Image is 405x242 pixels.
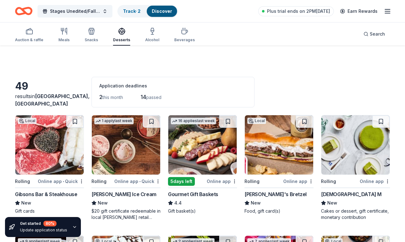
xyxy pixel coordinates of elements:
[99,94,102,100] span: 2
[113,37,130,42] div: Desserts
[58,25,70,46] button: Meals
[168,115,237,214] a: Image for Gourmet Gift Baskets16 applieslast week5days leftOnline appGourmet Gift Baskets4.4Gift ...
[15,208,84,214] div: Gift cards
[145,25,159,46] button: Alcohol
[91,190,156,198] div: [PERSON_NAME] Ice Cream
[174,37,195,42] div: Beverages
[244,178,259,185] div: Rolling
[15,93,90,107] span: [GEOGRAPHIC_DATA], [GEOGRAPHIC_DATA]
[94,118,134,124] div: 1 apply last week
[117,5,178,17] button: Track· 2Discover
[91,178,106,185] div: Rolling
[15,178,30,185] div: Rolling
[258,6,334,16] a: Plus trial ends on 2PM[DATE]
[98,199,108,207] span: New
[244,115,314,214] a: Image for Hannah's BretzelLocalRollingOnline app[PERSON_NAME]'s BretzelNewFood, gift card(s)
[50,7,100,15] span: Stages Unedited/Fall Fundraiser
[102,95,123,100] span: this month
[174,199,182,207] span: 4.4
[244,190,307,198] div: [PERSON_NAME]'s Bretzel
[141,94,146,100] span: 14
[207,177,237,185] div: Online app
[37,5,112,17] button: Stages Unedited/Fall Fundraiser
[139,179,141,184] span: •
[85,25,98,46] button: Snacks
[15,190,77,198] div: Gibsons Bar & Steakhouse
[358,28,390,40] button: Search
[168,190,218,198] div: Gourmet Gift Baskets
[247,118,266,124] div: Local
[321,115,390,175] img: Image for Lady M
[18,118,37,124] div: Local
[20,228,67,233] div: Update application status
[15,25,43,46] button: Auction & raffle
[370,30,385,38] span: Search
[15,115,84,175] img: Image for Gibsons Bar & Steakhouse
[168,115,237,175] img: Image for Gourmet Gift Baskets
[15,80,84,92] div: 49
[251,199,261,207] span: New
[244,208,314,214] div: Food, gift card(s)
[113,25,130,46] button: Desserts
[168,208,237,214] div: Gift basket(s)
[321,178,336,185] div: Rolling
[327,199,337,207] span: New
[15,92,84,107] div: results
[20,221,67,226] div: Get started
[91,115,161,220] a: Image for Graeter's Ice Cream1 applylast weekRollingOnline app•Quick[PERSON_NAME] Ice CreamNew$20...
[91,208,161,220] div: $20 gift certificate redeemable in local [PERSON_NAME] retail stores
[92,115,160,175] img: Image for Graeter's Ice Cream
[123,8,141,14] a: Track· 2
[99,82,247,90] div: Application deadlines
[171,118,216,124] div: 16 applies last week
[283,177,314,185] div: Online app
[15,37,43,42] div: Auction & raffle
[267,7,330,15] span: Plus trial ends on 2PM[DATE]
[145,37,159,42] div: Alcohol
[43,221,57,226] div: 80 %
[146,95,161,100] span: passed
[15,93,90,107] span: in
[321,115,390,220] a: Image for Lady MRollingOnline app[DEMOGRAPHIC_DATA] MNewCakes or dessert, gift certificate, monet...
[21,199,31,207] span: New
[360,177,390,185] div: Online app
[38,177,84,185] div: Online app Quick
[245,115,313,175] img: Image for Hannah's Bretzel
[321,190,382,198] div: [DEMOGRAPHIC_DATA] M
[85,37,98,42] div: Snacks
[174,25,195,46] button: Beverages
[15,4,32,18] a: Home
[321,208,390,220] div: Cakes or dessert, gift certificate, monetary contribution
[152,8,172,14] a: Discover
[336,6,381,17] a: Earn Rewards
[15,115,84,214] a: Image for Gibsons Bar & SteakhouseLocalRollingOnline app•QuickGibsons Bar & SteakhouseNewGift cards
[168,177,195,186] div: 5 days left
[114,177,161,185] div: Online app Quick
[63,179,64,184] span: •
[58,37,70,42] div: Meals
